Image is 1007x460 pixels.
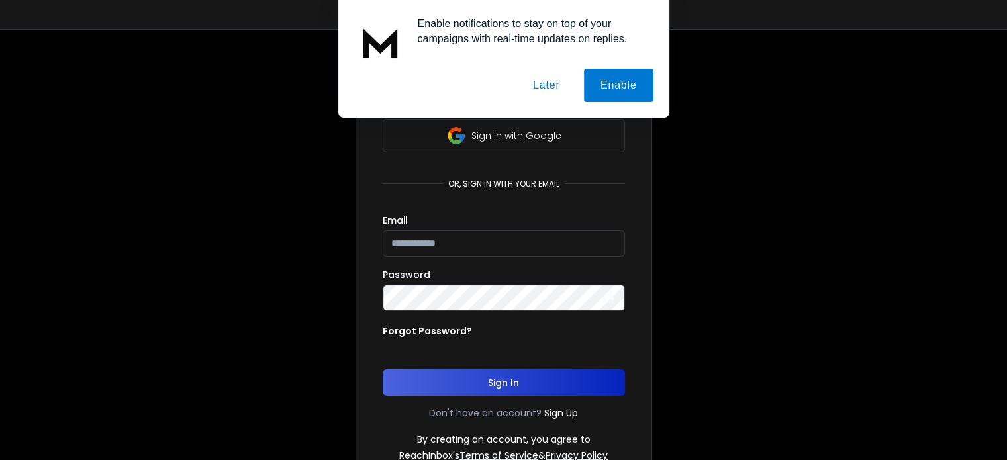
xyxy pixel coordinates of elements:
[471,129,561,142] p: Sign in with Google
[516,69,576,102] button: Later
[383,324,472,338] p: Forgot Password?
[383,119,625,152] button: Sign in with Google
[443,179,565,189] p: or, sign in with your email
[429,406,542,420] p: Don't have an account?
[383,216,408,225] label: Email
[407,16,653,46] div: Enable notifications to stay on top of your campaigns with real-time updates on replies.
[383,270,430,279] label: Password
[354,16,407,69] img: notification icon
[544,406,578,420] a: Sign Up
[584,69,653,102] button: Enable
[383,369,625,396] button: Sign In
[417,433,591,446] p: By creating an account, you agree to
